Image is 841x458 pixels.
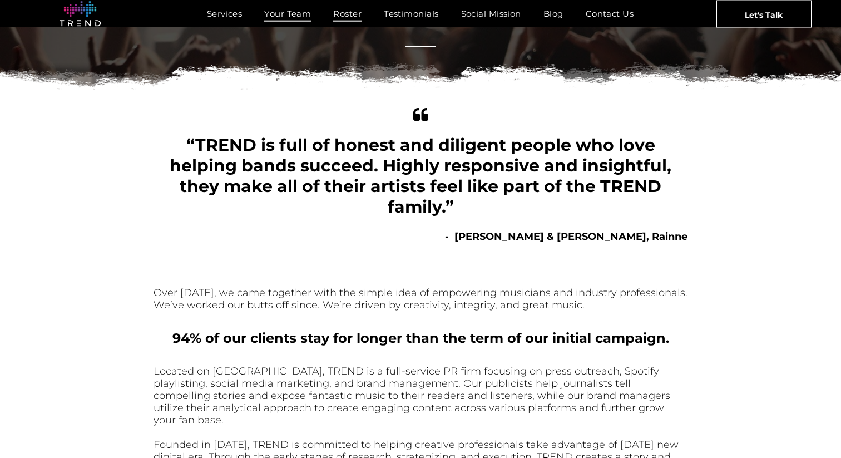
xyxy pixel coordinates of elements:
img: logo [60,1,101,27]
span: Let's Talk [745,1,783,28]
a: Your Team [253,6,322,22]
font: Located on [GEOGRAPHIC_DATA], TREND is a full-service PR firm focusing on press outreach, Spotify... [154,365,670,426]
a: Testimonials [373,6,449,22]
a: Services [196,6,254,22]
font: Over [DATE], we came together with the simple idea of empowering musicians and industry professio... [154,287,687,311]
b: - [PERSON_NAME] & [PERSON_NAME], Rainne [445,230,687,243]
iframe: Chat Widget [785,405,841,458]
span: “TREND is full of honest and diligent people who love helping bands succeed. Highly responsive an... [170,135,671,217]
a: Social Mission [450,6,532,22]
span: Roster [333,6,362,22]
a: Contact Us [575,6,645,22]
b: 94% of our clients stay for longer than the term of our initial campaign. [172,330,669,346]
a: Roster [322,6,373,22]
a: Blog [532,6,575,22]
